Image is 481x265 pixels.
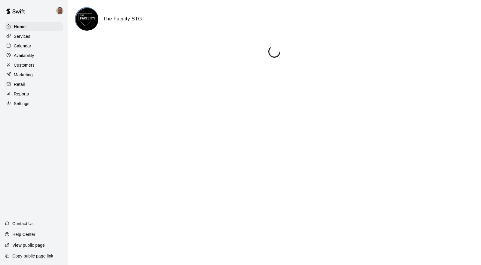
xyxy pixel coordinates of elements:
a: Retail [5,80,63,89]
h6: The Facility STG [103,15,142,23]
a: Services [5,32,63,41]
p: View public page [12,242,45,248]
p: Customers [14,62,35,68]
img: The Facility STG logo [76,8,98,31]
img: Michael Gargano [56,7,63,14]
p: Marketing [14,72,33,78]
p: Retail [14,81,25,87]
a: Availability [5,51,63,60]
p: Home [14,24,26,30]
a: Customers [5,61,63,70]
p: Reports [14,91,29,97]
p: Copy public page link [12,253,53,259]
div: Michael Gargano [55,5,68,17]
p: Contact Us [12,221,34,227]
p: Settings [14,101,29,107]
p: Calendar [14,43,31,49]
p: Help Center [12,231,35,237]
p: Availability [14,53,34,59]
p: Services [14,33,30,39]
a: Reports [5,89,63,98]
a: Calendar [5,41,63,50]
a: Home [5,22,63,31]
a: Settings [5,99,63,108]
a: Marketing [5,70,63,79]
